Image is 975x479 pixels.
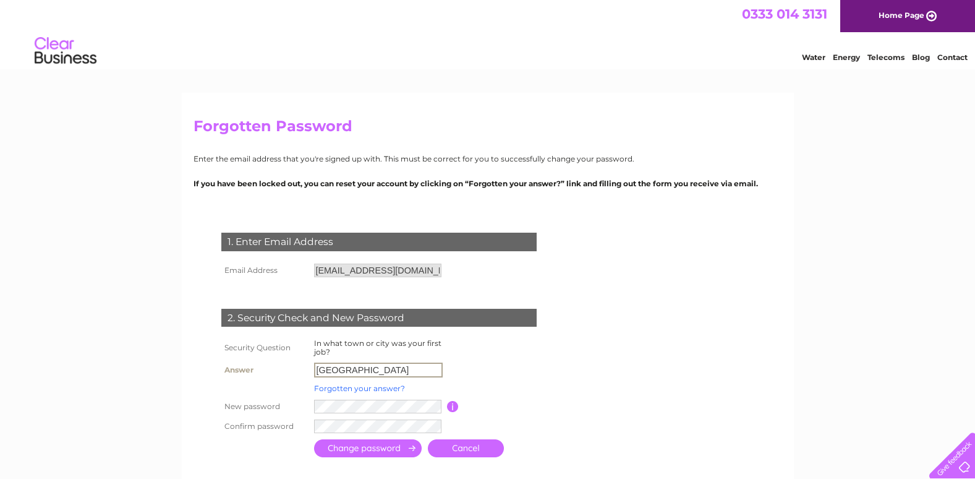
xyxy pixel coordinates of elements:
[802,53,825,62] a: Water
[196,7,780,60] div: Clear Business is a trading name of Verastar Limited (registered in [GEOGRAPHIC_DATA] No. 3667643...
[34,32,97,70] img: logo.png
[194,118,782,141] h2: Forgotten Password
[218,360,311,381] th: Answer
[867,53,905,62] a: Telecoms
[314,339,441,356] label: In what town or city was your first job?
[194,153,782,165] p: Enter the email address that you're signed up with. This must be correct for you to successfully ...
[218,336,311,360] th: Security Question
[314,384,405,393] a: Forgotten your answer?
[314,439,422,457] input: Submit
[218,397,311,416] th: New password
[218,261,311,280] th: Email Address
[447,401,459,412] input: Information
[833,53,860,62] a: Energy
[937,53,968,62] a: Contact
[221,233,537,251] div: 1. Enter Email Address
[912,53,930,62] a: Blog
[742,6,827,22] a: 0333 014 3131
[428,439,504,457] a: Cancel
[221,309,537,327] div: 2. Security Check and New Password
[218,416,311,436] th: Confirm password
[194,178,782,189] p: If you have been locked out, you can reset your account by clicking on “Forgotten your answer?” l...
